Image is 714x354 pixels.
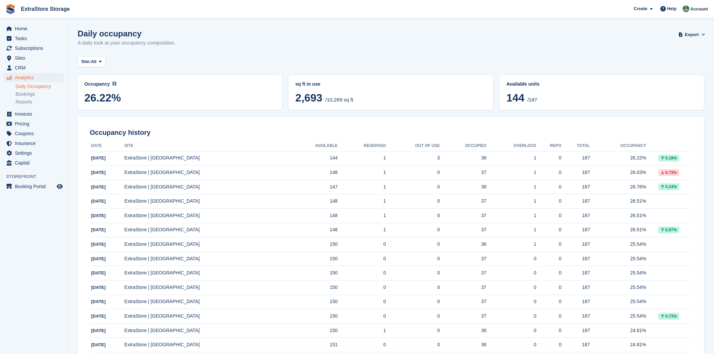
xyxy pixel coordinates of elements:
[15,148,55,158] span: Settings
[125,194,289,209] td: ExtraStore | [GEOGRAPHIC_DATA]
[487,313,537,320] div: 0
[634,5,647,12] span: Create
[338,180,386,194] td: 1
[537,198,561,205] div: 0
[78,56,106,67] button: Site: All
[295,92,322,104] span: 2,693
[590,281,646,295] td: 25.54%
[15,129,55,138] span: Coupons
[537,327,561,334] div: 0
[91,155,106,160] span: [DATE]
[338,151,386,166] td: 1
[84,81,275,88] abbr: Current percentage of sq ft occupied
[561,166,590,180] td: 187
[289,166,338,180] td: 148
[537,269,561,276] div: 0
[289,309,338,324] td: 150
[91,256,106,261] span: [DATE]
[440,327,487,334] div: 36
[487,226,537,233] div: 1
[289,223,338,237] td: 148
[91,342,106,347] span: [DATE]
[125,166,289,180] td: ExtraStore | [GEOGRAPHIC_DATA]
[590,323,646,338] td: 24.81%
[683,5,689,12] img: Grant Daniel
[487,269,537,276] div: 0
[125,295,289,309] td: ExtraStore | [GEOGRAPHIC_DATA]
[537,313,561,320] div: 0
[440,298,487,305] div: 37
[590,209,646,223] td: 26.51%
[125,281,289,295] td: ExtraStore | [GEOGRAPHIC_DATA]
[658,155,679,161] div: 0.19%
[289,141,338,151] th: Available
[386,180,440,194] td: 0
[15,182,55,191] span: Booking Portal
[487,169,537,176] div: 1
[15,139,55,148] span: Insurance
[506,81,540,87] span: Available units
[658,183,679,190] div: 0.24%
[440,241,487,248] div: 36
[15,34,55,43] span: Tasks
[289,338,338,352] td: 151
[112,82,116,86] img: icon-info-grey-7440780725fd019a000dd9b08b2336e03edf1995a4989e88bcd33f0948082b44.svg
[338,309,386,324] td: 0
[289,209,338,223] td: 148
[506,92,524,104] span: 144
[338,166,386,180] td: 1
[338,295,386,309] td: 0
[487,141,537,151] th: Overlock
[440,313,487,320] div: 37
[91,242,106,247] span: [DATE]
[338,209,386,223] td: 1
[289,237,338,252] td: 150
[537,141,561,151] th: Repo
[3,43,64,53] a: menu
[338,252,386,266] td: 0
[440,269,487,276] div: 37
[537,169,561,176] div: 0
[3,139,64,148] a: menu
[90,141,125,151] th: Date
[91,213,106,218] span: [DATE]
[561,338,590,352] td: 187
[386,295,440,309] td: 0
[685,31,699,38] span: Export
[3,53,64,63] a: menu
[3,182,64,191] a: menu
[487,341,537,348] div: 0
[487,183,537,190] div: 1
[487,154,537,161] div: 1
[537,241,561,248] div: 0
[338,266,386,281] td: 0
[386,338,440,352] td: 0
[289,151,338,166] td: 144
[537,341,561,348] div: 0
[440,183,487,190] div: 38
[590,223,646,237] td: 26.51%
[56,182,64,190] a: Preview store
[537,255,561,262] div: 0
[386,281,440,295] td: 0
[440,154,487,161] div: 38
[561,266,590,281] td: 187
[3,34,64,43] a: menu
[289,266,338,281] td: 150
[487,212,537,219] div: 1
[537,154,561,161] div: 0
[658,227,679,233] div: 0.97%
[590,151,646,166] td: 26.22%
[590,309,646,324] td: 25.54%
[3,129,64,138] a: menu
[91,328,106,333] span: [DATE]
[125,323,289,338] td: ExtraStore | [GEOGRAPHIC_DATA]
[537,183,561,190] div: 0
[338,194,386,209] td: 1
[658,169,679,176] div: 0.73%
[289,252,338,266] td: 150
[125,338,289,352] td: ExtraStore | [GEOGRAPHIC_DATA]
[91,199,106,204] span: [DATE]
[440,198,487,205] div: 37
[590,141,646,151] th: Occupancy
